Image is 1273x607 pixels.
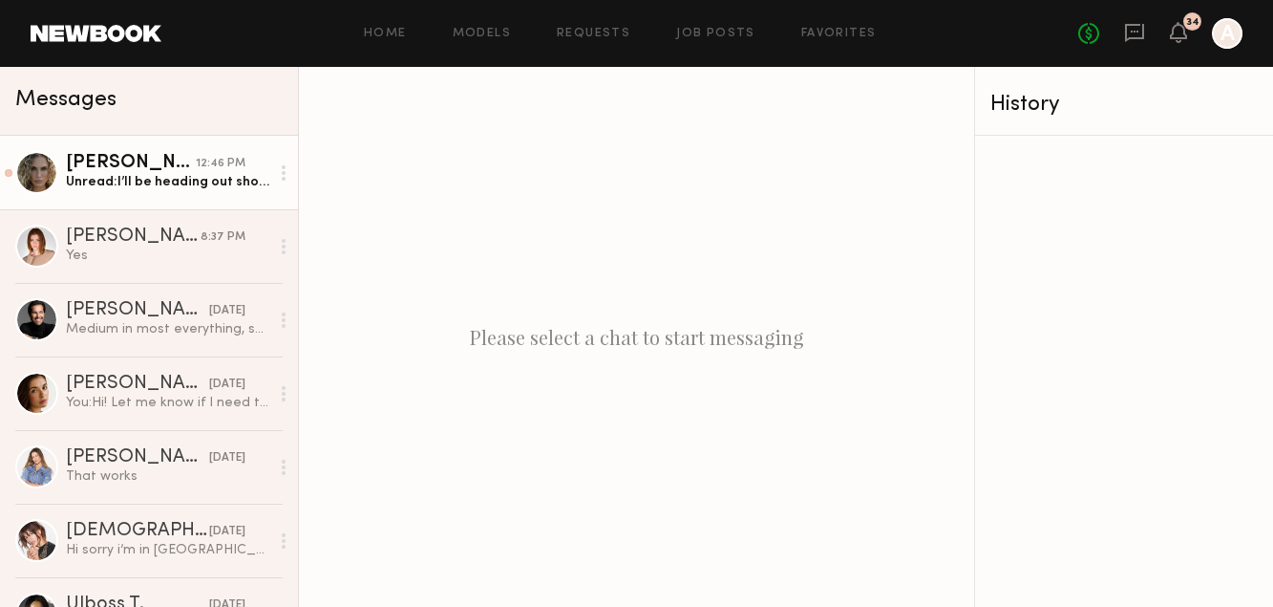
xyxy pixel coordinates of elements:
[196,155,245,173] div: 12:46 PM
[453,28,511,40] a: Models
[66,375,209,394] div: [PERSON_NAME]
[201,228,245,247] div: 8:37 PM
[66,228,201,247] div: [PERSON_NAME]
[1186,17,1199,28] div: 34
[66,394,269,412] div: You: Hi! Let me know if I need to send this somewhere else! xx
[209,302,245,320] div: [DATE]
[557,28,630,40] a: Requests
[66,448,209,467] div: [PERSON_NAME]
[66,467,269,486] div: That works
[364,28,407,40] a: Home
[209,449,245,467] div: [DATE]
[676,28,755,40] a: Job Posts
[66,173,269,191] div: Unread: I’ll be heading out shortly so let me know any details, wardrobe, makeup, etc
[990,94,1258,116] div: History
[66,154,196,173] div: [PERSON_NAME]
[209,376,245,394] div: [DATE]
[66,320,269,338] div: Medium in most everything, shirts, pants, etc.
[66,522,209,541] div: [DEMOGRAPHIC_DATA][PERSON_NAME]
[209,523,245,541] div: [DATE]
[66,247,269,265] div: Yes
[1212,18,1242,49] a: A
[15,89,117,111] span: Messages
[66,541,269,559] div: Hi sorry i’m in [GEOGRAPHIC_DATA] until the 28th. I would love to in the future.
[299,67,974,607] div: Please select a chat to start messaging
[801,28,877,40] a: Favorites
[66,301,209,320] div: [PERSON_NAME]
